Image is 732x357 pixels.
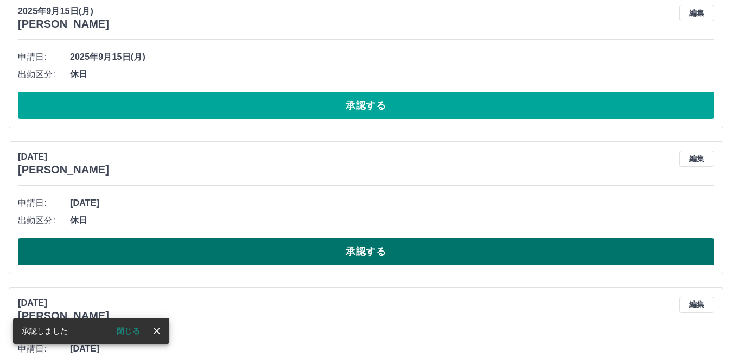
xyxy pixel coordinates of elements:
[679,297,714,313] button: 編集
[70,51,714,64] span: 2025年9月15日(月)
[22,321,68,341] div: 承認しました
[679,5,714,21] button: 編集
[679,151,714,167] button: 編集
[18,68,70,81] span: 出勤区分:
[18,51,70,64] span: 申請日:
[70,68,714,81] span: 休日
[18,238,714,265] button: 承認する
[70,214,714,227] span: 休日
[18,197,70,210] span: 申請日:
[18,214,70,227] span: 出勤区分:
[18,342,70,355] span: 申請日:
[70,197,714,210] span: [DATE]
[149,323,165,339] button: close
[70,342,714,355] span: [DATE]
[18,164,109,176] h3: [PERSON_NAME]
[18,297,109,310] p: [DATE]
[18,5,109,18] p: 2025年9月15日(月)
[18,92,714,119] button: 承認する
[18,18,109,30] h3: [PERSON_NAME]
[18,151,109,164] p: [DATE]
[18,310,109,322] h3: [PERSON_NAME]
[108,323,149,339] button: 閉じる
